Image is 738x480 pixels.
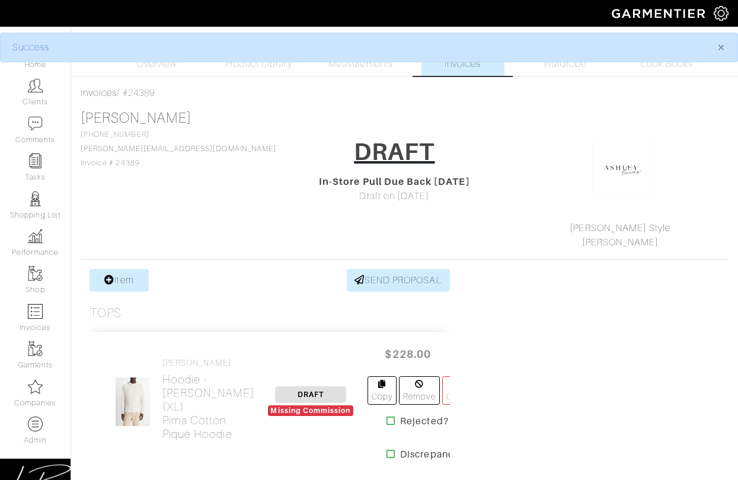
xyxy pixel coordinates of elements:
div: Missing Commission [268,405,354,416]
img: graph-8b7af3c665d003b59727f371ae50e7771705bf0c487971e6e97d053d13c5068d.png [28,229,43,244]
h3: Tops [90,306,122,321]
h1: DRAFT [354,137,435,166]
span: Product Library [225,57,292,71]
img: garments-icon-b7da505a4dc4fd61783c78ac3ca0ef83fa9d6f193b1c9dc38574b1d14d53ca28.png [28,341,43,356]
span: Wardrobe [544,57,586,71]
span: [PHONE_NUMBER] Invoice # 24389 [81,130,276,167]
strong: Discrepancy? [400,447,464,462]
a: Invoices [421,33,504,76]
img: reminder-icon-8004d30b9f0a5d33ae49ab947aed9ed385cf756f9e5892f1edd6e32f2345188e.png [28,153,43,168]
img: okhkJxsQsug8ErY7G9ypRsDh.png [592,138,651,197]
a: Item [90,269,149,292]
img: clients-icon-6bae9207a08558b7cb47a8932f037763ab4055f8c8b6bfacd5dc20c3e0201464.png [28,78,43,93]
a: Copy [368,376,397,405]
img: 8m3PJMw5uehBux1eX6BbR6SU [115,377,151,427]
span: × [717,39,726,55]
a: DRAFT [346,133,442,175]
span: Look Books [641,57,694,71]
img: gear-icon-white-bd11855cb880d31180b6d7d6211b90ccbf57a29d726f0c71d8c61bd08dd39cc2.png [714,6,729,21]
a: SEND PROPOSAL [347,269,450,292]
div: Draft on [DATE] [295,189,493,203]
h4: [PERSON_NAME] [162,358,254,368]
a: [PERSON_NAME] [582,237,659,248]
h2: Hoodie - [PERSON_NAME] (XL) Pima Cotton Piqué Hoodie [162,373,254,441]
a: [PERSON_NAME] Hoodie - [PERSON_NAME] (XL)Pima Cotton Piqué Hoodie [162,358,254,441]
img: orders-icon-0abe47150d42831381b5fb84f609e132dff9fe21cb692f30cb5eec754e2cba89.png [28,304,43,319]
a: Remove [399,376,439,405]
img: garmentier-logo-header-white-b43fb05a5012e4ada735d5af1a66efaba907eab6374d6393d1fbf88cb4ef424d.png [606,3,714,24]
a: [PERSON_NAME][EMAIL_ADDRESS][DOMAIN_NAME] [81,145,276,153]
a: Delete [442,376,475,405]
a: [PERSON_NAME] Style [570,223,670,233]
span: DRAFT [275,386,346,403]
span: Overview [136,57,176,71]
a: Invoices [81,88,117,98]
a: [PERSON_NAME] [81,110,191,126]
img: stylists-icon-eb353228a002819b7ec25b43dbf5f0378dd9e0616d9560372ff212230b889e62.png [28,191,43,206]
div: Success [12,40,699,55]
img: custom-products-icon-6973edde1b6c6774590e2ad28d3d057f2f42decad08aa0e48061009ba2575b3a.png [28,417,43,431]
span: Invoices [445,57,481,71]
span: $228.00 [372,341,443,367]
div: / #24389 [81,86,729,100]
a: DRAFT [275,389,346,399]
img: garments-icon-b7da505a4dc4fd61783c78ac3ca0ef83fa9d6f193b1c9dc38574b1d14d53ca28.png [28,266,43,281]
div: In-Store Pull Due Back [DATE] [295,175,493,189]
img: comment-icon-a0a6a9ef722e966f86d9cbdc48e553b5cf19dbc54f86b18d962a5391bc8f6eb6.png [28,116,43,131]
img: companies-icon-14a0f246c7e91f24465de634b560f0151b0cc5c9ce11af5fac52e6d7d6371812.png [28,379,43,394]
span: Measurements [328,57,393,71]
strong: Rejected? [400,414,448,428]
